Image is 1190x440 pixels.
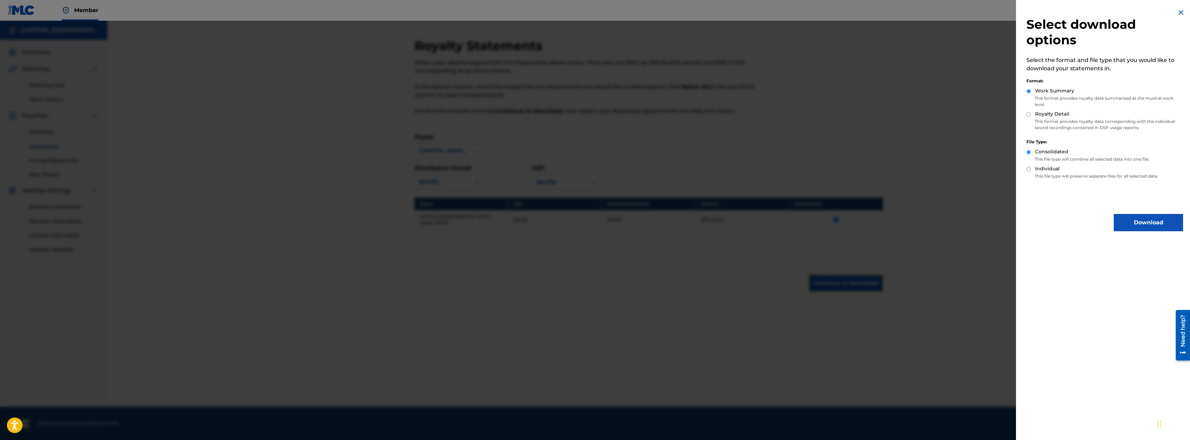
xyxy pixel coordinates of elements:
[1035,87,1074,95] label: Work Summary
[1171,307,1190,363] iframe: Resource Center
[1026,118,1183,131] p: This format provides royalty data corresponding with the individual sound recordings contained in...
[1035,110,1069,118] label: Royalty Detail
[1026,56,1183,73] p: Select the format and file type that you would like to download your statements in.
[74,6,98,14] span: Member
[1157,414,1162,434] div: Drag
[8,5,35,15] img: MLC Logo
[1026,78,1183,84] div: Format:
[1155,407,1190,440] iframe: Chat Widget
[1026,173,1183,179] p: This file type will preserve separate files for all selected data.
[1035,165,1060,172] label: Individual
[1114,214,1183,231] button: Download
[1026,139,1183,145] div: File Type:
[1026,95,1183,108] p: This format provides royalty data summarized at the musical work level.
[1026,156,1183,162] p: This file type will combine all selected data into one file.
[62,6,70,15] img: Top Rightsholder
[1026,17,1183,48] h2: Select download options
[1035,148,1068,155] label: Consolidated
